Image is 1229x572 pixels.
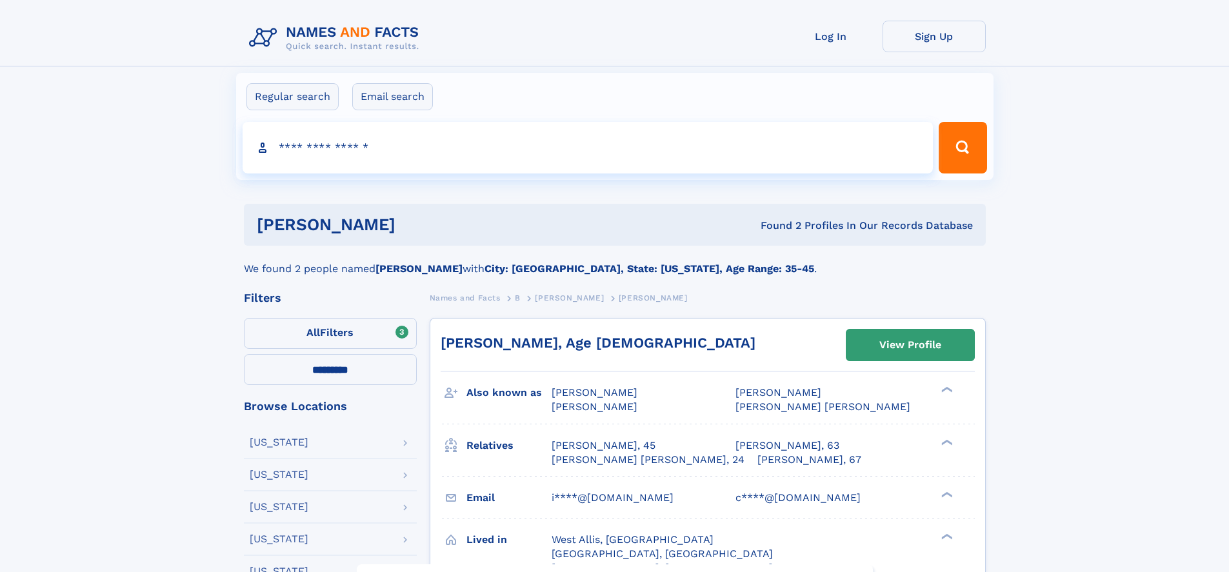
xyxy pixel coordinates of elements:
[883,21,986,52] a: Sign Up
[244,246,986,277] div: We found 2 people named with .
[306,326,320,339] span: All
[552,400,637,413] span: [PERSON_NAME]
[466,382,552,404] h3: Also known as
[735,400,910,413] span: [PERSON_NAME] [PERSON_NAME]
[535,290,604,306] a: [PERSON_NAME]
[244,292,417,304] div: Filters
[735,386,821,399] span: [PERSON_NAME]
[244,318,417,349] label: Filters
[938,532,954,540] div: ❯
[466,487,552,509] h3: Email
[578,219,973,233] div: Found 2 Profiles In Our Records Database
[250,534,308,544] div: [US_STATE]
[257,217,578,233] h1: [PERSON_NAME]
[375,262,463,275] b: [PERSON_NAME]
[552,439,655,453] a: [PERSON_NAME], 45
[779,21,883,52] a: Log In
[466,529,552,551] h3: Lived in
[552,533,714,546] span: West Allis, [GEOGRAPHIC_DATA]
[243,122,934,173] input: search input
[535,293,604,302] span: [PERSON_NAME]
[938,386,954,394] div: ❯
[250,437,308,448] div: [US_STATE]
[879,330,941,360] div: View Profile
[244,400,417,412] div: Browse Locations
[430,290,501,306] a: Names and Facts
[757,453,861,467] a: [PERSON_NAME], 67
[352,83,433,110] label: Email search
[938,490,954,498] div: ❯
[938,438,954,446] div: ❯
[939,122,986,173] button: Search Button
[619,293,688,302] span: [PERSON_NAME]
[250,502,308,512] div: [US_STATE]
[250,469,308,480] div: [US_STATE]
[552,547,773,560] span: [GEOGRAPHIC_DATA], [GEOGRAPHIC_DATA]
[552,386,637,399] span: [PERSON_NAME]
[485,262,814,275] b: City: [GEOGRAPHIC_DATA], State: [US_STATE], Age Range: 35-45
[246,83,339,110] label: Regular search
[735,439,839,453] a: [PERSON_NAME], 63
[552,453,744,467] a: [PERSON_NAME] [PERSON_NAME], 24
[846,330,974,360] a: View Profile
[441,335,755,351] a: [PERSON_NAME], Age [DEMOGRAPHIC_DATA]
[515,293,521,302] span: B
[515,290,521,306] a: B
[466,435,552,457] h3: Relatives
[244,21,430,55] img: Logo Names and Facts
